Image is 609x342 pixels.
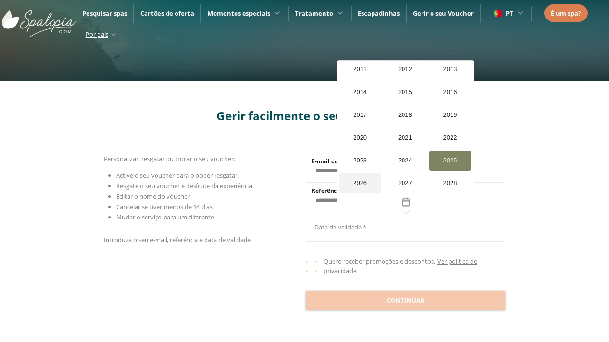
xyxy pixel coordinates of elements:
span: Resgate o seu voucher e desfrute da experiência [116,181,252,190]
span: Continuar [387,296,425,305]
img: ImgLogoSpalopia.BvClDcEz.svg [2,1,76,37]
a: Ver política de privacidade [324,257,477,275]
a: Cartões de oferta [140,9,194,18]
div: 2027 [384,173,426,193]
div: 2018 [384,105,426,125]
span: Active o seu voucher para o poder resgatar. [116,171,239,180]
a: Escapadinhas [358,9,400,18]
div: 2025 [429,151,471,171]
span: Introduza o seu e-mail, referência e data de validade [104,236,251,244]
span: Cancelar se tiver menos de 14 dias [116,202,213,211]
div: 2016 [429,82,471,102]
div: 2021 [384,128,426,148]
div: 2012 [384,59,426,79]
span: Editar o nome do voucher [116,192,190,200]
div: 2011 [339,59,381,79]
span: Gerir facilmente o seu voucher [216,108,393,123]
button: Continuar [306,291,505,310]
span: Personalizar, resgatar ou trocar o seu voucher: [104,154,235,163]
div: 2015 [384,82,426,102]
div: 2023 [339,151,381,171]
div: 2028 [429,173,471,193]
div: 2014 [339,82,381,102]
div: 2013 [429,59,471,79]
span: Mudar o serviço para um diferente [116,213,214,221]
span: É um spa? [551,9,581,18]
div: 2017 [339,105,381,125]
a: Pesquisar spas [82,9,127,18]
div: 2026 [339,173,381,193]
span: Por país [86,30,108,38]
div: 2024 [384,151,426,171]
button: Toggle overlay [337,193,474,210]
div: 2020 [339,128,381,148]
a: É um spa? [551,8,581,19]
a: Gerir o seu Voucher [413,9,474,18]
div: 2022 [429,128,471,148]
div: 2019 [429,105,471,125]
span: Quero receber promoções e descontos. [324,257,435,266]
